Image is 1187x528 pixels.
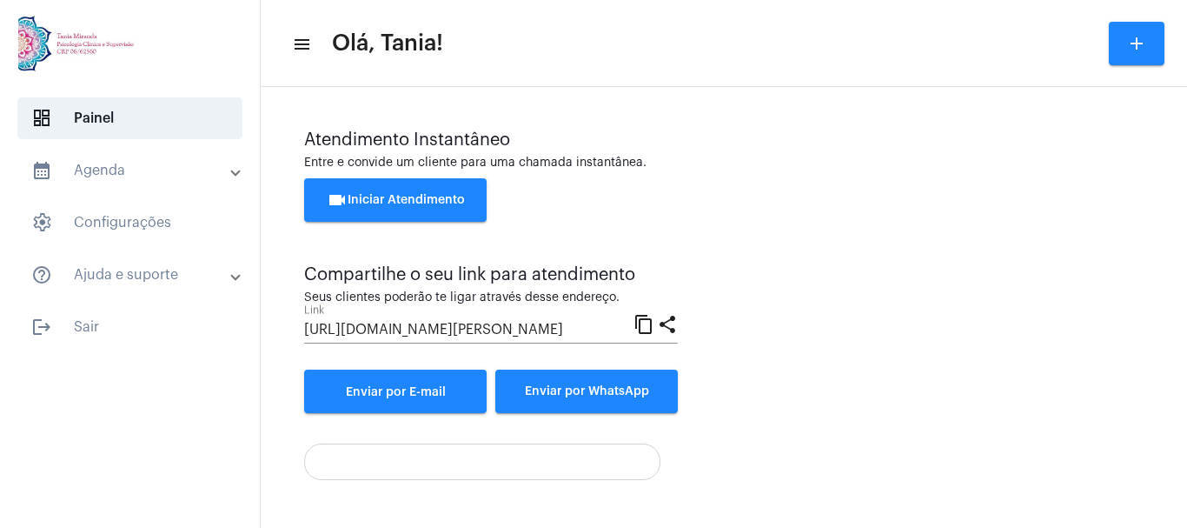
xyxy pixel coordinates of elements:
mat-expansion-panel-header: sidenav iconAjuda e suporte [10,254,260,296]
mat-icon: content_copy [633,313,654,334]
mat-icon: sidenav icon [31,264,52,285]
div: Entre e convide um cliente para uma chamada instantânea. [304,157,1144,170]
span: Olá, Tania! [332,30,443,57]
span: Painel [17,97,242,139]
button: Enviar por WhatsApp [495,370,678,413]
mat-icon: share [657,313,678,334]
mat-icon: sidenav icon [31,160,52,181]
span: Configurações [17,202,242,244]
mat-panel-title: Agenda [31,160,232,181]
img: 82f91219-cc54-a9e9-c892-318f5ec67ab1.jpg [14,9,143,78]
a: Enviar por E-mail [304,370,487,413]
div: Compartilhe o seu link para atendimento [304,265,678,284]
mat-icon: sidenav icon [292,34,309,55]
mat-panel-title: Ajuda e suporte [31,264,232,285]
mat-icon: add [1126,33,1147,54]
mat-icon: videocam [327,190,348,211]
span: sidenav icon [31,108,52,129]
mat-expansion-panel-header: sidenav iconAgenda [10,150,260,191]
span: sidenav icon [31,212,52,233]
div: Atendimento Instantâneo [304,130,1144,150]
span: Enviar por WhatsApp [525,385,649,398]
span: Enviar por E-mail [346,386,446,398]
div: Seus clientes poderão te ligar através desse endereço. [304,291,678,304]
span: Sair [17,306,242,348]
span: Iniciar Atendimento [327,194,465,206]
mat-icon: sidenav icon [31,317,52,338]
button: Iniciar Atendimento [304,178,487,222]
